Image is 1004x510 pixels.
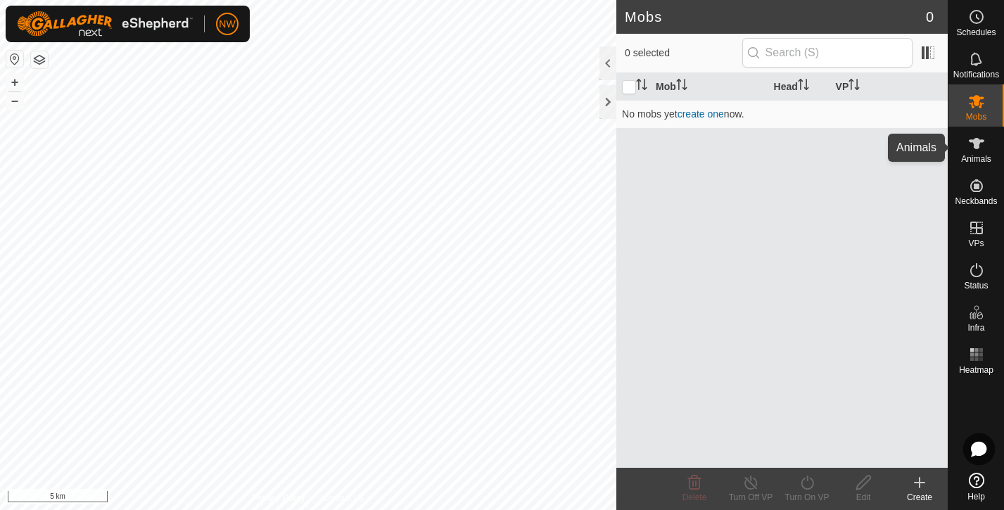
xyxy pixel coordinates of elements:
span: Delete [682,492,707,502]
span: Notifications [953,70,999,79]
button: Map Layers [31,51,48,68]
th: VP [830,73,948,101]
span: NW [219,17,235,32]
div: Create [891,491,948,504]
button: – [6,92,23,109]
div: Turn Off VP [723,491,779,504]
p-sorticon: Activate to sort [676,81,687,92]
span: 0 selected [625,46,742,60]
span: Infra [967,324,984,332]
span: Schedules [956,28,996,37]
td: No mobs yet now. [616,100,948,128]
p-sorticon: Activate to sort [798,81,809,92]
a: Help [948,467,1004,506]
span: Mobs [966,113,986,121]
img: Gallagher Logo [17,11,193,37]
p-sorticon: Activate to sort [849,81,860,92]
th: Mob [650,73,768,101]
input: Search (S) [742,38,913,68]
h2: Mobs [625,8,926,25]
span: VPs [968,239,984,248]
p-sorticon: Activate to sort [636,81,647,92]
button: + [6,74,23,91]
th: Head [768,73,830,101]
a: create one [678,108,724,120]
span: 0 [926,6,934,27]
a: Contact Us [322,492,364,504]
span: Help [967,492,985,501]
span: Animals [961,155,991,163]
div: Edit [835,491,891,504]
button: Reset Map [6,51,23,68]
a: Privacy Policy [253,492,305,504]
span: Heatmap [959,366,993,374]
span: Neckbands [955,197,997,205]
div: Turn On VP [779,491,835,504]
span: Status [964,281,988,290]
